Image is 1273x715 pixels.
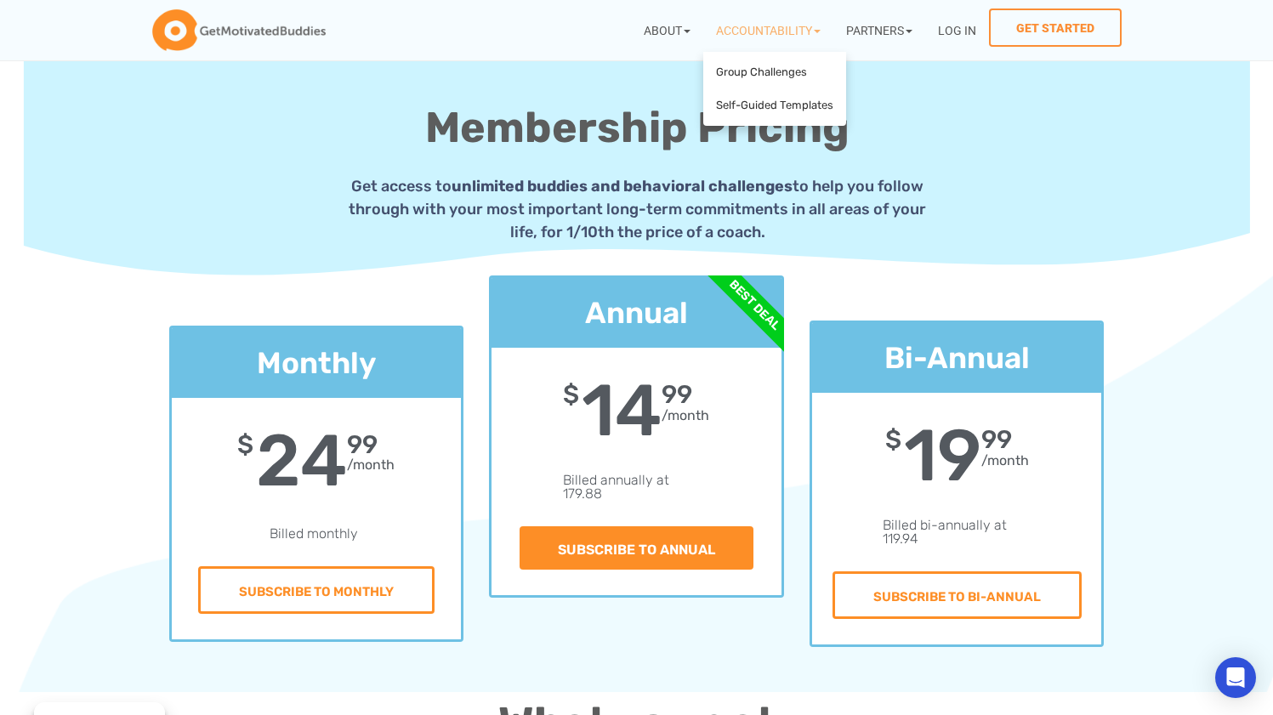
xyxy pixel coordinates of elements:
img: GetMotivatedBuddies [152,9,326,52]
span: $ [885,427,901,452]
span: 24 [256,432,347,490]
span: 99 [347,432,378,457]
a: Accountability [703,9,833,52]
b: unlimited buddies and behavioral challenges [452,177,793,196]
span: 19 [904,427,981,485]
div: Open Intercom Messenger [1215,657,1256,698]
span: $ [237,432,253,457]
h1: Membership Pricing [341,97,935,158]
h3: Bi-Annual [812,340,1102,376]
a: Subscribe to Bi-Annual [833,571,1082,619]
a: Partners [833,9,925,52]
span: Billed bi-annually at 119.94 [883,517,1007,547]
span: Billed annually at 179.88 [563,472,669,502]
span: 99 [981,427,1012,452]
p: Get access to to help you follow through with your most important long-term commitments in all ar... [341,175,935,244]
div: best deal [656,207,853,404]
span: Billed monthly [270,525,358,542]
span: 14 [582,382,662,440]
span: /month [981,452,1029,468]
a: About [631,9,703,52]
span: /month [347,457,395,473]
a: Subscribe to Monthly [198,566,435,614]
span: $ [563,382,579,407]
h3: Annual [492,295,781,331]
h3: Monthly [172,345,462,381]
a: Group Challenges [708,56,842,89]
a: Subscribe to Annual [520,526,753,570]
span: /month [662,407,709,423]
a: Self-Guided Templates [708,89,842,122]
a: Log In [925,9,989,52]
a: Get Started [989,9,1122,47]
